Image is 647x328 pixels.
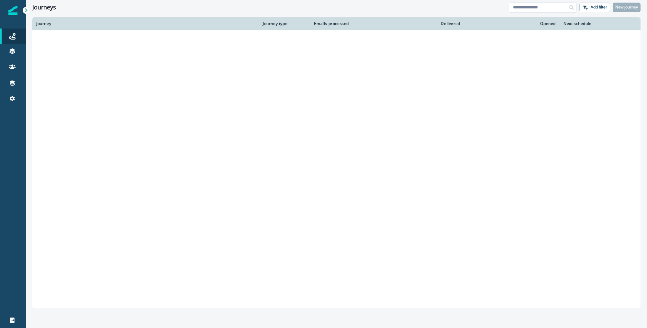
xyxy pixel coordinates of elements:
[263,21,304,26] div: Journey type
[32,4,56,11] h1: Journeys
[357,21,460,26] div: Delivered
[563,21,620,26] div: Next schedule
[468,21,556,26] div: Opened
[615,5,638,9] p: New journey
[579,3,610,12] button: Add filter
[8,6,17,15] img: Inflection
[591,5,607,9] p: Add filter
[311,21,349,26] div: Emails processed
[36,21,255,26] div: Journey
[613,3,641,12] button: New journey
